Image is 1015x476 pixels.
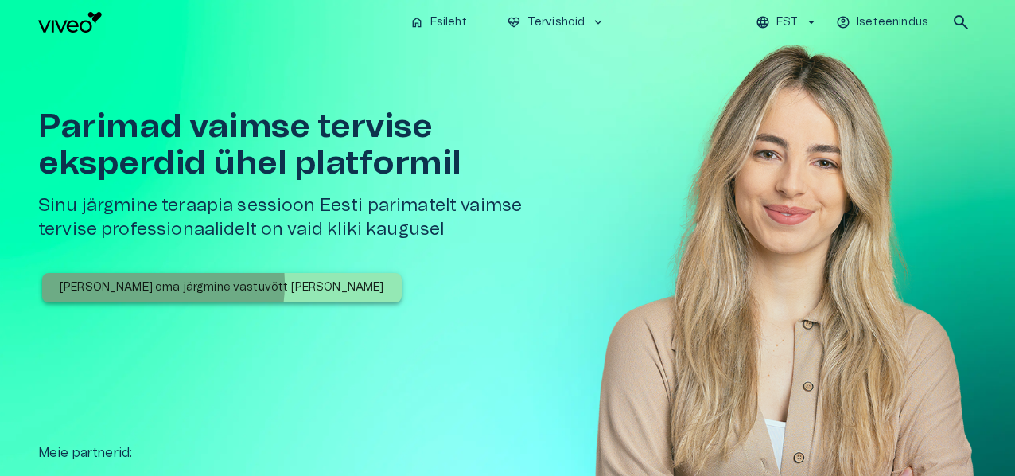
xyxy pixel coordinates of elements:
[403,11,475,34] button: homeEsileht
[527,14,585,31] p: Tervishoid
[42,273,402,302] button: [PERSON_NAME] oma järgmine vastuvõtt [PERSON_NAME]
[500,11,612,34] button: ecg_heartTervishoidkeyboard_arrow_down
[38,194,554,241] h5: Sinu järgmine teraapia sessioon Eesti parimatelt vaimse tervise professionaalidelt on vaid kliki ...
[753,11,821,34] button: EST
[951,13,970,32] span: search
[38,12,397,33] a: Navigate to homepage
[507,15,521,29] span: ecg_heart
[410,15,424,29] span: home
[38,443,977,462] p: Meie partnerid :
[430,14,467,31] p: Esileht
[60,279,384,296] p: [PERSON_NAME] oma järgmine vastuvõtt [PERSON_NAME]
[591,15,605,29] span: keyboard_arrow_down
[857,14,928,31] p: Iseteenindus
[38,12,102,33] img: Viveo logo
[776,14,798,31] p: EST
[38,108,554,181] h1: Parimad vaimse tervise eksperdid ühel platformil
[945,6,977,38] button: open search modal
[834,11,932,34] button: Iseteenindus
